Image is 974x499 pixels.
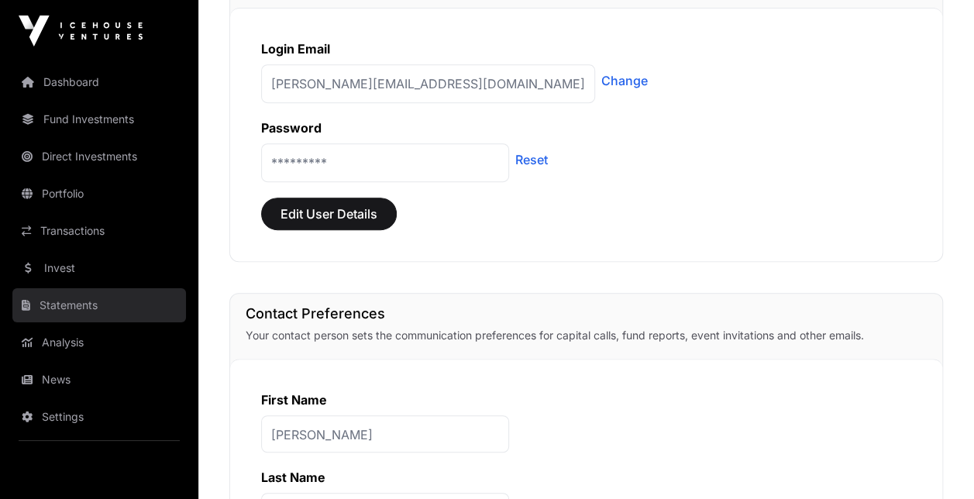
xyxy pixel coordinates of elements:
[261,415,509,453] p: [PERSON_NAME]
[280,205,377,223] span: Edit User Details
[12,177,186,211] a: Portfolio
[12,251,186,285] a: Invest
[515,150,548,169] a: Reset
[12,214,186,248] a: Transactions
[12,400,186,434] a: Settings
[261,41,330,57] label: Login Email
[12,102,186,136] a: Fund Investments
[12,288,186,322] a: Statements
[261,470,325,485] label: Last Name
[246,303,927,325] h1: Contact Preferences
[12,65,186,99] a: Dashboard
[12,325,186,360] a: Analysis
[261,198,397,230] button: Edit User Details
[897,425,974,499] iframe: Chat Widget
[246,328,927,343] p: Your contact person sets the communication preferences for capital calls, fund reports, event inv...
[12,139,186,174] a: Direct Investments
[601,71,648,90] a: Change
[12,363,186,397] a: News
[261,392,327,408] label: First Name
[19,15,143,46] img: Icehouse Ventures Logo
[261,120,322,136] label: Password
[261,64,595,103] p: [PERSON_NAME][EMAIL_ADDRESS][DOMAIN_NAME]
